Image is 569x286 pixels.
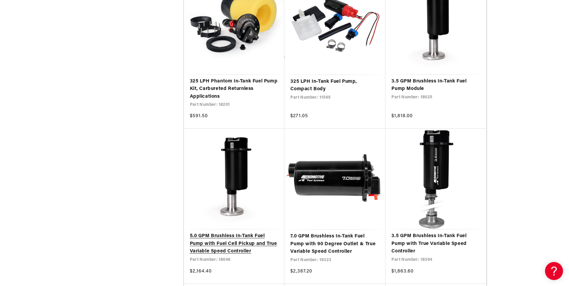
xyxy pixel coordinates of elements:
[391,78,480,93] a: 3.5 GPM Brushless In-Tank Fuel Pump Module
[190,78,279,101] a: 325 LPH Phantom In-Tank Fuel Pump Kit, Carbureted Returnless Applications
[190,232,279,255] a: 5.0 GPM Brushless In-Tank Fuel Pump with Fuel Cell Pickup and True Variable Speed Controller
[290,233,379,256] a: 7.0 GPM Brushless In-Tank Fuel Pump with 90 Degree Outlet & True Variable Speed Controller
[290,78,379,93] a: 325 LPH In-Tank Fuel Pump, Compact Body
[391,232,480,255] a: 3.5 GPM Brushless In-Tank Fuel Pump with True Variable Speed Controller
